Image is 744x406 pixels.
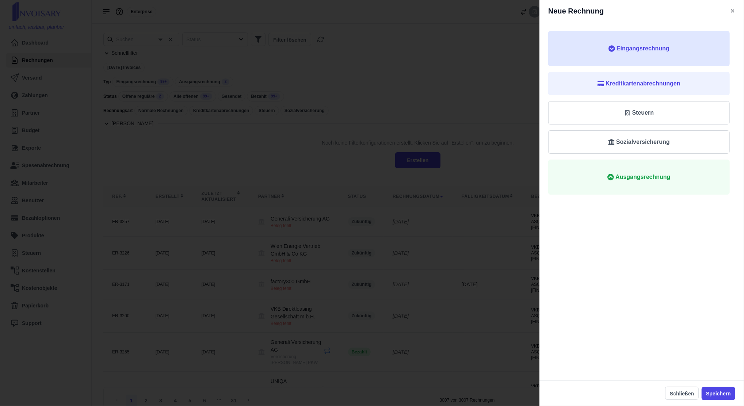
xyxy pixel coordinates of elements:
button: Speichern [702,387,735,400]
button: Eingangsrechnung [548,31,730,66]
span: Kreditkartenabrechnungen [606,79,680,88]
span: Ausgangsrechnung [615,173,670,181]
span: Eingangsrechnung [617,44,669,53]
button: Steuern [548,101,730,125]
button: Schließen [665,387,699,400]
button: Ausgangsrechnung [548,160,730,195]
button: Sozialversicherung [548,130,730,154]
button: Kreditkartenabrechnungen [548,72,730,95]
span: Sozialversicherung [616,138,670,146]
span: Steuern [632,108,654,117]
h4: Neue Rechnung [548,6,604,16]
